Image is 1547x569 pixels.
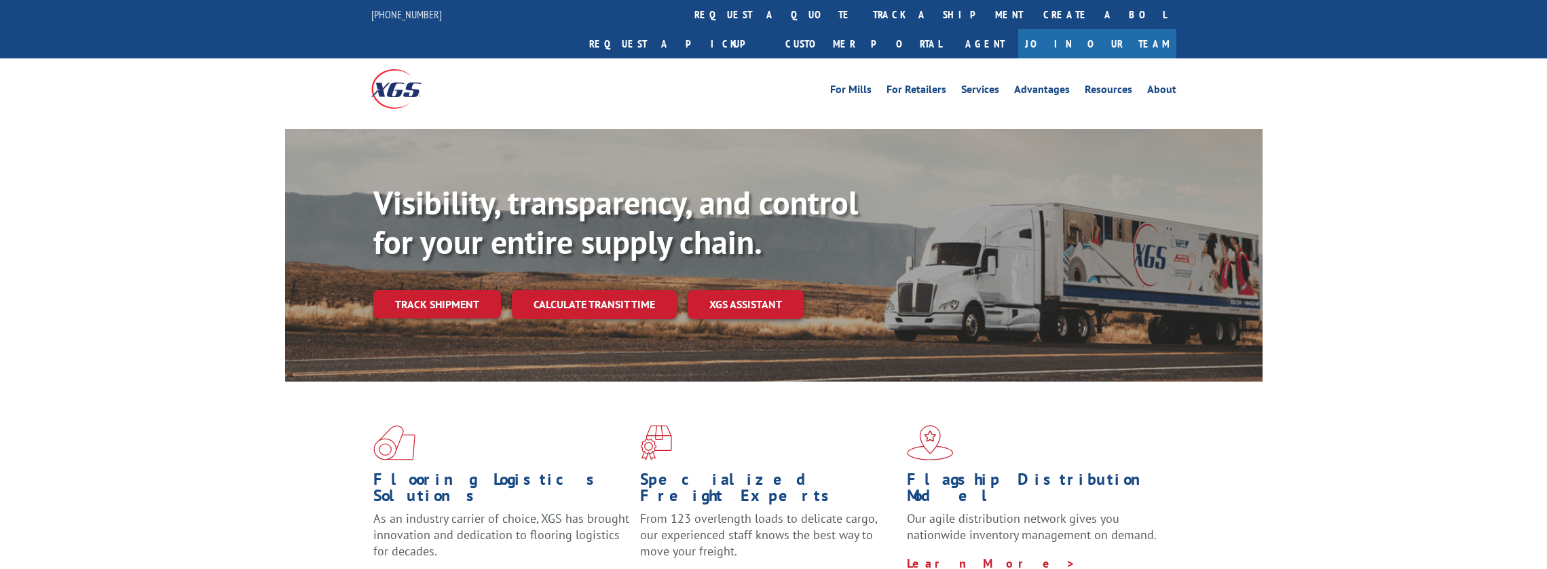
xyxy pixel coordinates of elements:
[373,471,630,511] h1: Flooring Logistics Solutions
[371,7,442,21] a: [PHONE_NUMBER]
[952,29,1018,58] a: Agent
[373,425,415,460] img: xgs-icon-total-supply-chain-intelligence-red
[907,511,1157,543] span: Our agile distribution network gives you nationwide inventory management on demand.
[775,29,952,58] a: Customer Portal
[1085,84,1132,99] a: Resources
[688,290,804,319] a: XGS ASSISTANT
[887,84,946,99] a: For Retailers
[579,29,775,58] a: Request a pickup
[1018,29,1176,58] a: Join Our Team
[961,84,999,99] a: Services
[1147,84,1176,99] a: About
[1014,84,1070,99] a: Advantages
[907,425,954,460] img: xgs-icon-flagship-distribution-model-red
[373,181,858,263] b: Visibility, transparency, and control for your entire supply chain.
[373,290,501,318] a: Track shipment
[907,471,1163,511] h1: Flagship Distribution Model
[373,511,629,559] span: As an industry carrier of choice, XGS has brought innovation and dedication to flooring logistics...
[640,425,672,460] img: xgs-icon-focused-on-flooring-red
[830,84,872,99] a: For Mills
[512,290,677,319] a: Calculate transit time
[640,471,897,511] h1: Specialized Freight Experts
